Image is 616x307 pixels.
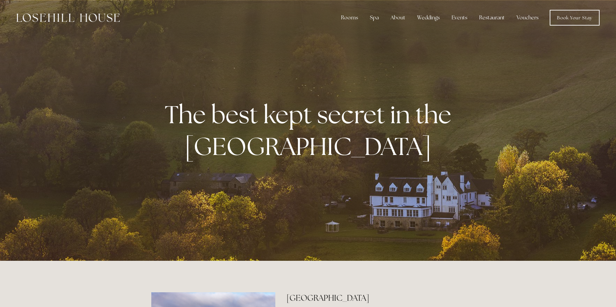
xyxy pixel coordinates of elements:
[165,98,457,163] strong: The best kept secret in the [GEOGRAPHIC_DATA]
[412,11,445,24] div: Weddings
[550,10,600,26] a: Book Your Stay
[511,11,544,24] a: Vouchers
[336,11,363,24] div: Rooms
[474,11,510,24] div: Restaurant
[446,11,473,24] div: Events
[385,11,411,24] div: About
[287,292,465,304] h2: [GEOGRAPHIC_DATA]
[365,11,384,24] div: Spa
[16,13,120,22] img: Losehill House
